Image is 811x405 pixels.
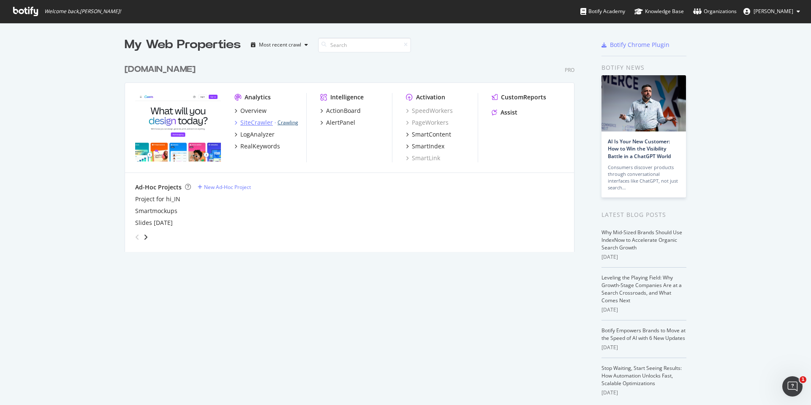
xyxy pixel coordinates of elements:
[240,107,267,115] div: Overview
[610,41,669,49] div: Botify Chrome Plugin
[248,38,311,52] button: Most recent crawl
[601,253,686,261] div: [DATE]
[737,5,807,18] button: [PERSON_NAME]
[601,75,686,131] img: AI Is Your New Customer: How to Win the Visibility Battle in a ChatGPT World
[580,7,625,16] div: Botify Academy
[412,130,451,139] div: SmartContent
[234,130,275,139] a: LogAnalyzer
[601,274,682,304] a: Leveling the Playing Field: Why Growth-Stage Companies Are at a Search Crossroads, and What Comes...
[601,210,686,219] div: Latest Blog Posts
[135,219,173,227] a: Slides [DATE]
[132,230,143,244] div: angle-left
[492,93,546,101] a: CustomReports
[601,306,686,314] div: [DATE]
[406,107,453,115] a: SpeedWorkers
[608,138,671,159] a: AI Is Your New Customer: How to Win the Visibility Battle in a ChatGPT World
[601,63,686,72] div: Botify news
[754,8,793,15] span: Zamira Tahiri
[318,38,411,52] input: Search
[135,183,182,192] div: Ad-Hoc Projects
[44,8,121,15] span: Welcome back, [PERSON_NAME] !
[800,376,806,383] span: 1
[492,108,517,117] a: Assist
[634,7,684,16] div: Knowledge Base
[406,154,440,162] a: SmartLink
[125,53,581,252] div: grid
[412,142,444,151] div: SmartIndex
[416,93,445,101] div: Activation
[693,7,737,16] div: Organizations
[601,389,686,397] div: [DATE]
[501,93,546,101] div: CustomReports
[565,66,574,74] div: Pro
[240,130,275,139] div: LogAnalyzer
[601,344,686,351] div: [DATE]
[406,118,449,127] a: PageWorkers
[234,107,267,115] a: Overview
[326,118,355,127] div: AlertPanel
[135,207,177,215] a: Smartmockups
[240,142,280,151] div: RealKeywords
[782,376,803,397] iframe: Intercom live chat
[601,327,686,342] a: Botify Empowers Brands to Move at the Speed of AI with 6 New Updates
[275,119,298,126] div: -
[234,142,280,151] a: RealKeywords
[125,36,241,53] div: My Web Properties
[406,142,444,151] a: SmartIndex
[278,119,298,126] a: Crawling
[320,118,355,127] a: AlertPanel
[259,42,301,47] div: Most recent crawl
[320,107,361,115] a: ActionBoard
[135,93,221,161] img: canva.com
[501,108,517,117] div: Assist
[601,41,669,49] a: Botify Chrome Plugin
[143,233,149,241] div: angle-right
[601,229,682,251] a: Why Mid-Sized Brands Should Use IndexNow to Accelerate Organic Search Growth
[198,183,251,191] a: New Ad-Hoc Project
[234,118,298,127] a: SiteCrawler- Crawling
[601,364,682,387] a: Stop Waiting, Start Seeing Results: How Automation Unlocks Fast, Scalable Optimizations
[135,195,180,203] a: Project for hi_IN
[204,183,251,191] div: New Ad-Hoc Project
[608,164,680,191] div: Consumers discover products through conversational interfaces like ChatGPT, not just search…
[326,107,361,115] div: ActionBoard
[330,93,364,101] div: Intelligence
[125,63,199,76] a: [DOMAIN_NAME]
[406,130,451,139] a: SmartContent
[125,63,196,76] div: [DOMAIN_NAME]
[240,118,273,127] div: SiteCrawler
[245,93,271,101] div: Analytics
